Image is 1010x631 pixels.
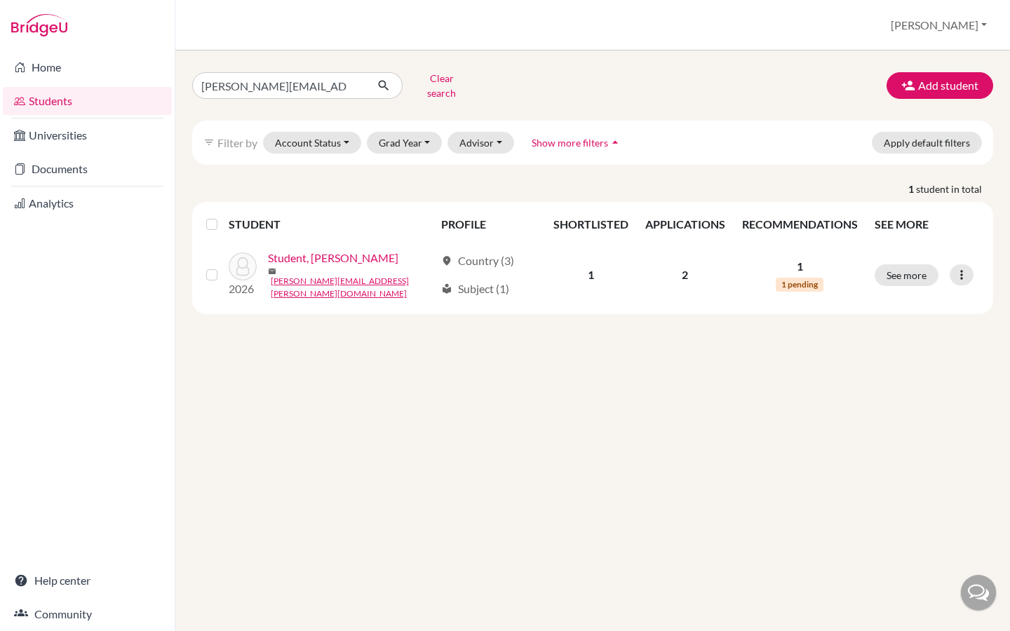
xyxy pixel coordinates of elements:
[433,208,545,241] th: PROFILE
[776,278,823,292] span: 1 pending
[637,241,734,308] td: 2
[271,275,435,300] a: [PERSON_NAME][EMAIL_ADDRESS][PERSON_NAME][DOMAIN_NAME]
[532,137,608,149] span: Show more filters
[872,132,982,154] button: Apply default filters
[263,132,361,154] button: Account Status
[441,255,452,266] span: location_on
[908,182,916,196] strong: 1
[734,208,866,241] th: RECOMMENDATIONS
[441,283,452,294] span: local_library
[268,250,398,266] a: Student, [PERSON_NAME]
[229,280,257,297] p: 2026
[229,208,433,241] th: STUDENT
[887,72,993,99] button: Add student
[3,566,172,595] a: Help center
[884,12,993,39] button: [PERSON_NAME]
[403,67,480,104] button: Clear search
[637,208,734,241] th: APPLICATIONS
[916,182,993,196] span: student in total
[3,155,172,183] a: Documents
[520,132,634,154] button: Show more filtersarrow_drop_up
[866,208,988,241] th: SEE MORE
[11,14,67,36] img: Bridge-U
[441,280,509,297] div: Subject (1)
[3,600,172,628] a: Community
[608,135,622,149] i: arrow_drop_up
[3,189,172,217] a: Analytics
[217,136,257,149] span: Filter by
[367,132,443,154] button: Grad Year
[268,267,276,276] span: mail
[203,137,215,148] i: filter_list
[875,264,938,286] button: See more
[3,121,172,149] a: Universities
[545,241,637,308] td: 1
[192,72,366,99] input: Find student by name...
[441,252,514,269] div: Country (3)
[545,208,637,241] th: SHORTLISTED
[3,53,172,81] a: Home
[229,252,257,280] img: Student, Riya
[742,258,858,275] p: 1
[447,132,514,154] button: Advisor
[3,87,172,115] a: Students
